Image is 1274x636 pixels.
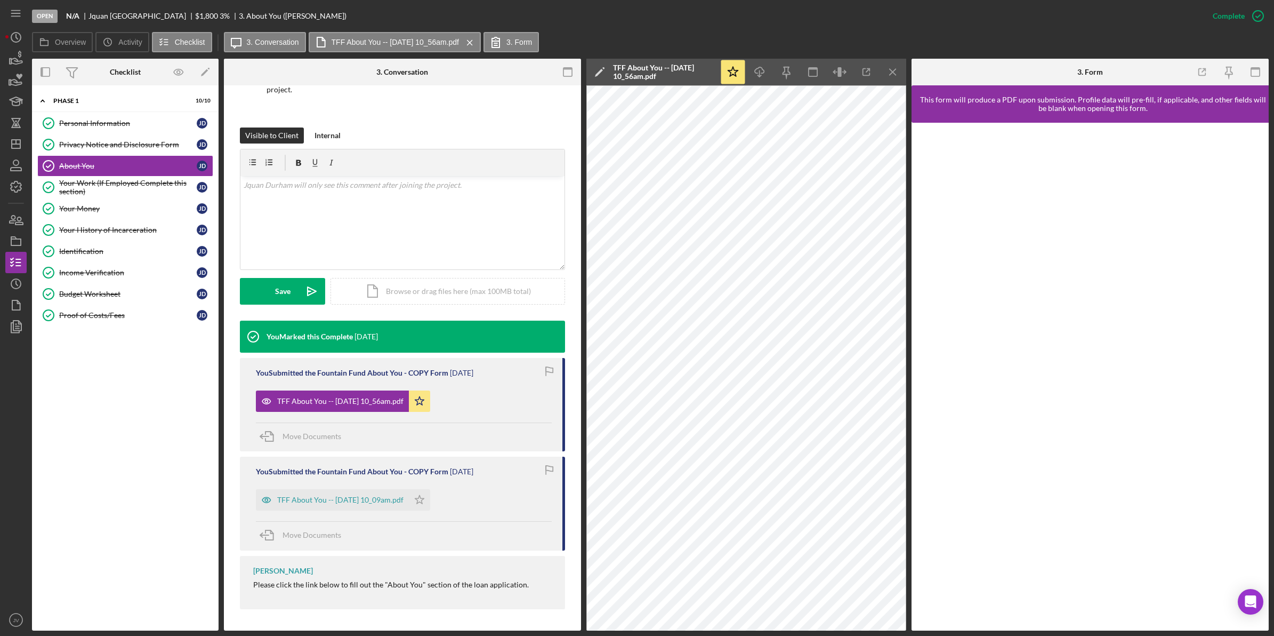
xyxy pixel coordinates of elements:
[256,423,352,450] button: Move Documents
[66,12,79,20] b: N/A
[32,10,58,23] div: Open
[315,128,341,144] div: Internal
[483,32,539,52] button: 3. Form
[37,305,213,326] a: Proof of Costs/FeesJD
[59,179,197,196] div: Your Work (If Employed Complete this section)
[59,290,197,298] div: Budget Worksheet
[175,38,205,46] label: Checklist
[220,12,230,20] div: 3 %
[1213,5,1245,27] div: Complete
[88,12,195,20] div: Jquan [GEOGRAPHIC_DATA]
[197,139,207,150] div: J D
[197,246,207,257] div: J D
[37,177,213,198] a: Your Work (If Employed Complete this section)JD
[277,397,404,406] div: TFF About You -- [DATE] 10_56am.pdf
[110,68,141,76] div: Checklist
[32,32,93,52] button: Overview
[59,311,197,320] div: Proof of Costs/Fees
[613,63,714,81] div: TFF About You -- [DATE] 10_56am.pdf
[1238,589,1263,615] div: Open Intercom Messenger
[253,567,313,575] div: [PERSON_NAME]
[59,247,197,256] div: Identification
[59,119,197,128] div: Personal Information
[13,617,19,623] text: JV
[37,262,213,283] a: Income VerificationJD
[256,391,430,412] button: TFF About You -- [DATE] 10_56am.pdf
[37,155,213,177] a: About YouJD
[118,38,142,46] label: Activity
[59,162,197,170] div: About You
[247,38,299,46] label: 3. Conversation
[245,128,299,144] div: Visible to Client
[332,38,459,46] label: TFF About You -- [DATE] 10_56am.pdf
[197,225,207,235] div: J D
[917,96,1269,113] div: This form will produce a PDF upon submission. Profile data will pre-fill, if applicable, and othe...
[37,283,213,305] a: Budget WorksheetJD
[197,118,207,129] div: J D
[354,332,378,341] time: 2025-09-09 15:42
[1077,68,1103,76] div: 3. Form
[922,133,1259,620] iframe: Lenderfit form
[55,38,86,46] label: Overview
[256,369,448,377] div: You Submitted the Fountain Fund About You - COPY Form
[267,332,353,341] div: You Marked this Complete
[275,278,291,305] div: Save
[450,467,473,476] time: 2025-09-09 14:09
[5,609,27,631] button: JV
[59,226,197,234] div: Your History of Incarceration
[197,203,207,214] div: J D
[240,128,304,144] button: Visible to Client
[224,32,306,52] button: 3. Conversation
[37,134,213,155] a: Privacy Notice and Disclosure FormJD
[376,68,428,76] div: 3. Conversation
[506,38,532,46] label: 3. Form
[37,113,213,134] a: Personal InformationJD
[283,432,341,441] span: Move Documents
[191,98,211,104] div: 10 / 10
[1202,5,1269,27] button: Complete
[37,198,213,219] a: Your MoneyJD
[309,32,481,52] button: TFF About You -- [DATE] 10_56am.pdf
[309,128,346,144] button: Internal
[283,530,341,539] span: Move Documents
[59,204,197,213] div: Your Money
[256,467,448,476] div: You Submitted the Fountain Fund About You - COPY Form
[197,182,207,193] div: J D
[197,161,207,171] div: J D
[37,241,213,262] a: IdentificationJD
[197,267,207,278] div: J D
[53,98,184,104] div: Phase 1
[152,32,212,52] button: Checklist
[450,369,473,377] time: 2025-09-09 14:56
[256,489,430,511] button: TFF About You -- [DATE] 10_09am.pdf
[195,11,218,20] span: $1,800
[59,268,197,277] div: Income Verification
[37,219,213,241] a: Your History of IncarcerationJD
[95,32,149,52] button: Activity
[197,289,207,299] div: J D
[253,581,529,589] div: Please click the link below to fill out the "About You" section of the loan application.
[240,278,325,305] button: Save
[256,522,352,548] button: Move Documents
[277,496,404,504] div: TFF About You -- [DATE] 10_09am.pdf
[239,12,346,20] div: 3. About You ([PERSON_NAME])
[197,310,207,321] div: J D
[59,140,197,149] div: Privacy Notice and Disclosure Form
